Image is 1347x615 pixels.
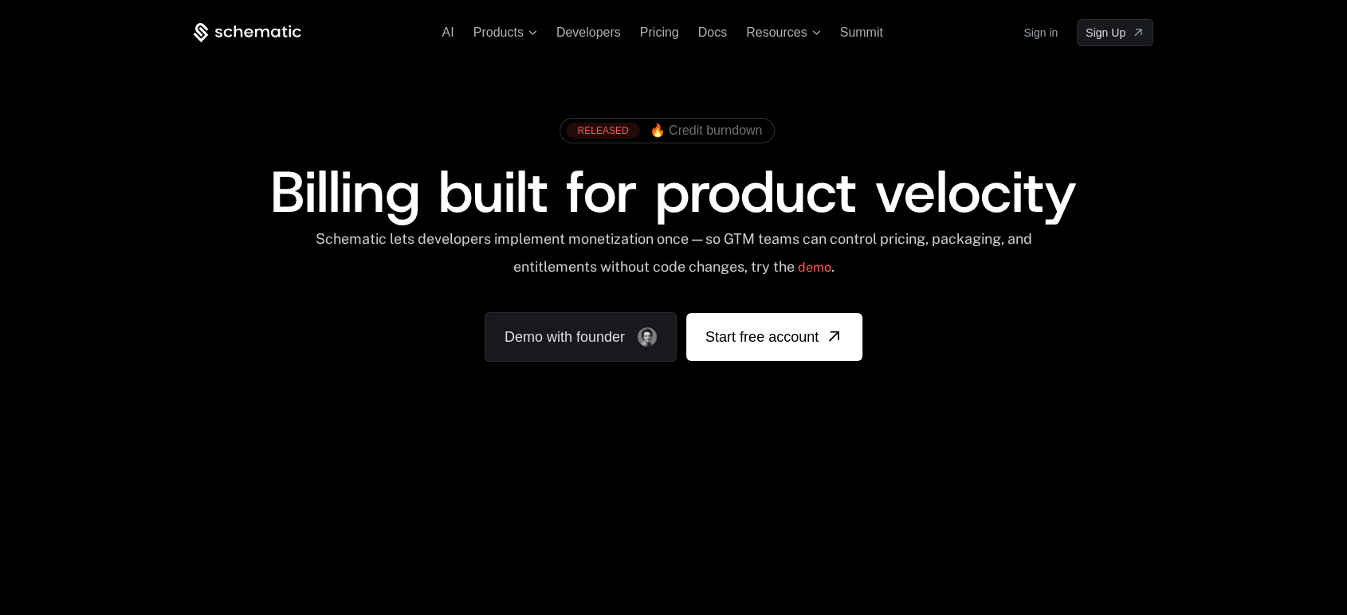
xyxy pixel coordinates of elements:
span: 🔥 Credit burndown [650,123,763,138]
a: AI [442,25,454,39]
a: Demo with founder, ,[object Object] [485,312,677,362]
img: Founder [638,327,657,347]
div: Schematic lets developers implement monetization once — so GTM teams can control pricing, packagi... [313,230,1033,287]
a: [object Object],[object Object] [566,123,762,139]
span: Billing built for product velocity [270,154,1077,230]
span: Resources [746,25,807,40]
a: [object Object] [686,313,862,361]
a: Pricing [640,25,679,39]
span: Products [473,25,524,40]
a: [object Object] [1077,19,1153,46]
span: Start free account [705,326,819,348]
a: Sign in [1023,20,1058,45]
div: RELEASED [566,123,639,139]
a: demo [797,249,831,287]
a: Summit [840,25,883,39]
span: Sign Up [1086,25,1125,41]
a: Developers [556,25,621,39]
a: Docs [698,25,727,39]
